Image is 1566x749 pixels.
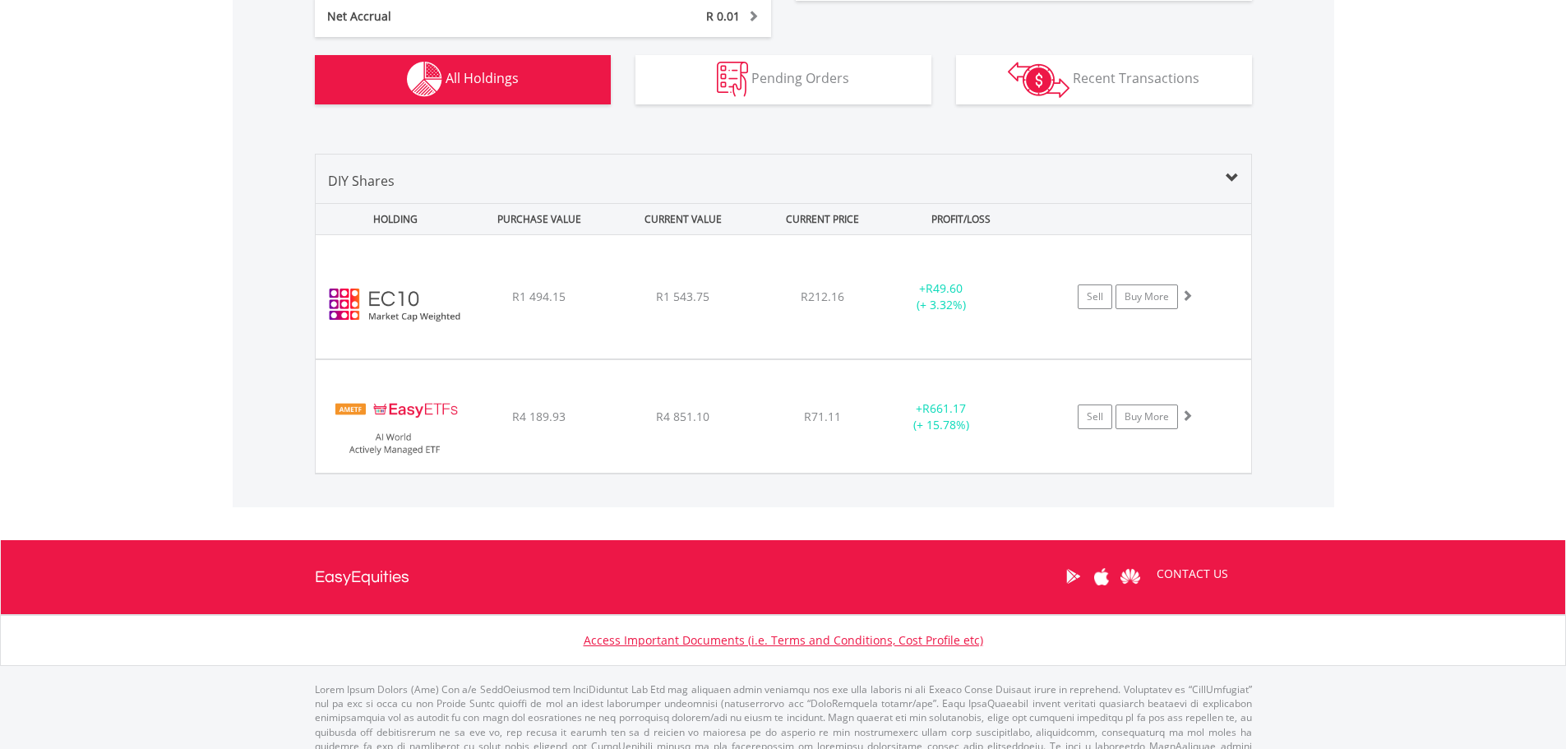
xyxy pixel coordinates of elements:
[1145,551,1240,597] a: CONTACT US
[469,204,610,234] div: PURCHASE VALUE
[880,400,1004,433] div: + (+ 15.78%)
[706,8,740,24] span: R 0.01
[891,204,1032,234] div: PROFIT/LOSS
[446,69,519,87] span: All Holdings
[1008,62,1069,98] img: transactions-zar-wht.png
[804,409,841,424] span: R71.11
[1116,284,1178,309] a: Buy More
[756,204,887,234] div: CURRENT PRICE
[613,204,754,234] div: CURRENT VALUE
[407,62,442,97] img: holdings-wht.png
[635,55,931,104] button: Pending Orders
[1073,69,1199,87] span: Recent Transactions
[1116,551,1145,602] a: Huawei
[956,55,1252,104] button: Recent Transactions
[584,632,983,648] a: Access Important Documents (i.e. Terms and Conditions, Cost Profile etc)
[922,400,966,416] span: R661.17
[1059,551,1088,602] a: Google Play
[801,289,844,304] span: R212.16
[751,69,849,87] span: Pending Orders
[656,289,709,304] span: R1 543.75
[324,381,465,469] img: EQU.ZA.EASYAI.png
[1078,284,1112,309] a: Sell
[926,280,963,296] span: R49.60
[512,289,566,304] span: R1 494.15
[1078,405,1112,429] a: Sell
[324,256,465,354] img: EC10.EC.EC10.png
[512,409,566,424] span: R4 189.93
[315,8,581,25] div: Net Accrual
[1116,405,1178,429] a: Buy More
[717,62,748,97] img: pending_instructions-wht.png
[328,172,395,190] span: DIY Shares
[656,409,709,424] span: R4 851.10
[1088,551,1116,602] a: Apple
[880,280,1004,313] div: + (+ 3.32%)
[315,540,409,614] a: EasyEquities
[315,55,611,104] button: All Holdings
[316,204,466,234] div: HOLDING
